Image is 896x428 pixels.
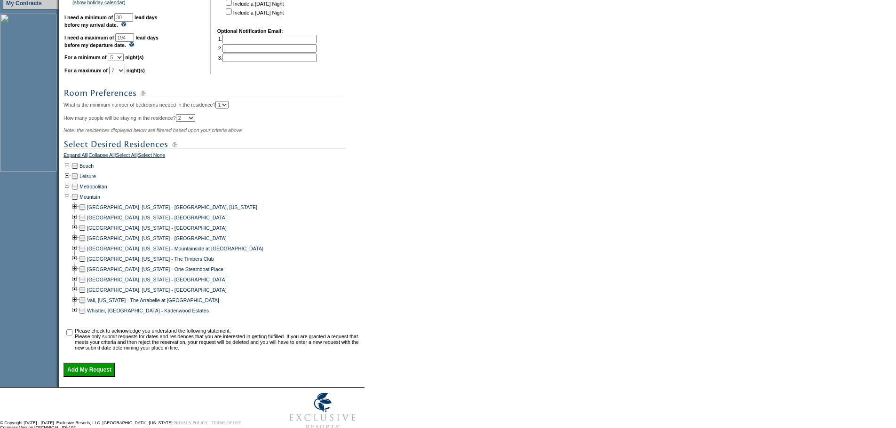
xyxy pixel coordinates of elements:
a: [GEOGRAPHIC_DATA], [US_STATE] - One Steamboat Place [87,266,223,272]
td: 2. [218,44,317,53]
a: [GEOGRAPHIC_DATA], [US_STATE] - [GEOGRAPHIC_DATA] [87,225,227,231]
a: [GEOGRAPHIC_DATA], [US_STATE] - The Timbers Club [87,256,214,262]
span: Note: the residences displayed below are filtered based upon your criteria above [63,127,242,133]
a: Mountain [79,194,100,200]
b: lead days before my arrival date. [64,15,158,28]
b: For a maximum of [64,68,108,73]
a: Whistler, [GEOGRAPHIC_DATA] - Kadenwood Estates [87,308,209,313]
a: [GEOGRAPHIC_DATA], [US_STATE] - [GEOGRAPHIC_DATA] [87,277,227,282]
a: Select All [116,152,137,161]
input: Add My Request [63,363,115,377]
a: [GEOGRAPHIC_DATA], [US_STATE] - [GEOGRAPHIC_DATA] [87,287,227,293]
a: Select None [138,152,165,161]
a: Collapse All [88,152,115,161]
b: For a minimum of [64,54,106,60]
td: 1. [218,35,317,43]
b: night(s) [125,54,143,60]
a: Vail, [US_STATE] - The Arrabelle at [GEOGRAPHIC_DATA] [87,297,219,303]
b: I need a maximum of [64,35,114,40]
a: Expand All [63,152,87,161]
a: [GEOGRAPHIC_DATA], [US_STATE] - [GEOGRAPHIC_DATA] [87,215,227,220]
a: Metropolitan [79,184,107,189]
div: | | | [63,152,362,161]
b: night(s) [127,68,145,73]
b: Optional Notification Email: [217,28,283,34]
img: subTtlRoomPreferences.gif [63,87,346,99]
a: Beach [79,163,94,169]
b: I need a minimum of [64,15,113,20]
a: [GEOGRAPHIC_DATA], [US_STATE] - [GEOGRAPHIC_DATA] [87,235,227,241]
a: [GEOGRAPHIC_DATA], [US_STATE] - Mountainside at [GEOGRAPHIC_DATA] [87,246,263,251]
a: TERMS OF USE [212,420,241,425]
b: lead days before my departure date. [64,35,159,48]
img: questionMark_lightBlue.gif [129,42,135,47]
a: PRIVACY POLICY [174,420,208,425]
img: questionMark_lightBlue.gif [121,22,127,27]
a: Leisure [79,173,96,179]
a: [GEOGRAPHIC_DATA], [US_STATE] - [GEOGRAPHIC_DATA], [US_STATE] [87,204,257,210]
td: Please check to acknowledge you understand the following statement: Please only submit requests f... [75,328,361,350]
td: 3. [218,54,317,62]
